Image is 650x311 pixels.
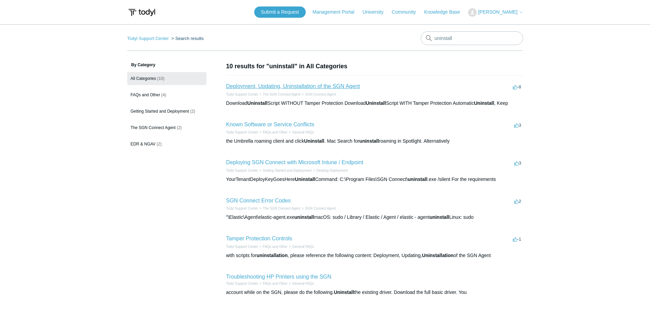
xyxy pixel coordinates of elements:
input: Search [421,31,523,45]
div: the Umbrella roaming client and click . Mac Search for roaming in Spotlight. Alternatively [226,138,523,145]
li: Getting Started and Deployment [258,168,312,173]
a: Todyl Support Center [226,282,258,285]
li: The SGN Connect Agent [258,92,300,97]
li: Todyl Support Center [226,206,258,211]
li: General FAQs [288,244,314,249]
em: Uninstall [304,138,324,144]
span: (2) [177,125,182,130]
span: (4) [161,93,167,97]
li: Todyl Support Center [226,168,258,173]
span: -8 [513,84,521,89]
div: with scripts for , please reference the following content: Deployment, Updating, of the SGN Agent [226,252,523,259]
span: The SGN Connect Agent [131,125,176,130]
a: Troubleshooting HP Printers using the SGN [226,274,332,280]
li: The SGN Connect Agent [258,206,300,211]
a: The SGN Connect Agent [263,93,300,96]
em: Uninstall [334,289,354,295]
a: Todyl Support Center [226,245,258,249]
li: FAQs and Other [258,130,287,135]
div: YourTenantDeployKeyGoesHere Command: C:\Program Files\SGN Connect\ .exe /silent For the requirements [226,176,523,183]
a: Deployment, Updating, Uninstallation of the SGN Agent [226,83,360,89]
a: Todyl Support Center [127,36,169,41]
a: EDR & NGAV (2) [127,138,206,151]
em: uninstall [430,214,449,220]
a: FAQs and Other (4) [127,88,206,101]
em: uninstall [294,214,314,220]
a: General FAQs [292,282,314,285]
span: [PERSON_NAME] [478,9,517,15]
span: 3 [514,160,521,166]
em: Uninstall [247,100,268,106]
span: 2 [514,199,521,204]
div: Download Script WITHOUT Tamper Protection Download Script WITH Tamper Protection Automatic , Keep [226,100,523,107]
div: account while on the SGN, please do the following. the existing driver. Download the full basic d... [226,289,523,296]
em: Uninstall [366,100,386,106]
a: Community [392,9,423,16]
li: Todyl Support Center [226,130,258,135]
span: (2) [157,142,162,146]
a: Management Portal [313,9,361,16]
a: Getting Started and Deployment [263,169,312,172]
em: Uninstall [474,100,494,106]
button: [PERSON_NAME] [468,8,523,17]
a: Desktop Deployment [316,169,348,172]
li: Todyl Support Center [226,92,258,97]
li: Todyl Support Center [226,281,258,286]
li: Desktop Deployment [312,168,348,173]
a: Todyl Support Center [226,130,258,134]
a: Deploying SGN Connect with Microsoft Intune / Endpoint [226,159,363,165]
li: General FAQs [288,281,314,286]
em: Uninstall [295,176,315,182]
a: The SGN Connect Agent (2) [127,121,206,134]
span: EDR & NGAV [131,142,156,146]
div: "\Elastic\Agent\elastic-agent.exe macOS: sudo / Library / Elastic / Agent / elastic - agent Linux... [226,214,523,221]
a: SGN Connect Agent [305,93,336,96]
a: SGN Connect Error Codes [226,198,291,203]
em: Uninstallation [422,253,454,258]
h3: By Category [127,62,206,68]
a: Knowledge Base [424,9,467,16]
li: FAQs and Other [258,281,287,286]
a: All Categories (10) [127,72,206,85]
a: Tamper Protection Controls [226,236,292,241]
span: Getting Started and Deployment [131,109,189,114]
span: (2) [190,109,195,114]
h1: 10 results for "uninstall" in All Categories [226,62,523,71]
a: FAQs and Other [263,282,287,285]
a: FAQs and Other [263,245,287,249]
a: Getting Started and Deployment (2) [127,105,206,118]
li: Search results [170,36,204,41]
a: The SGN Connect Agent [263,207,300,210]
li: Todyl Support Center [127,36,170,41]
em: uninstall [359,138,379,144]
span: All Categories [131,76,156,81]
li: General FAQs [288,130,314,135]
span: 3 [514,123,521,128]
li: FAQs and Other [258,244,287,249]
em: uninstallation [257,253,288,258]
span: -1 [513,237,521,242]
em: uninstall [408,176,428,182]
a: Submit a Request [254,6,306,18]
li: SGN Connect Agent [300,206,336,211]
a: Todyl Support Center [226,207,258,210]
img: Todyl Support Center Help Center home page [127,6,156,19]
li: Todyl Support Center [226,244,258,249]
span: (10) [157,76,164,81]
a: Todyl Support Center [226,169,258,172]
span: FAQs and Other [131,93,160,97]
a: General FAQs [292,245,314,249]
li: SGN Connect Agent [300,92,336,97]
a: University [362,9,390,16]
a: FAQs and Other [263,130,287,134]
a: Known Software or Service Conflicts [226,122,315,127]
a: Todyl Support Center [226,93,258,96]
a: General FAQs [292,130,314,134]
a: SGN Connect Agent [305,207,336,210]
